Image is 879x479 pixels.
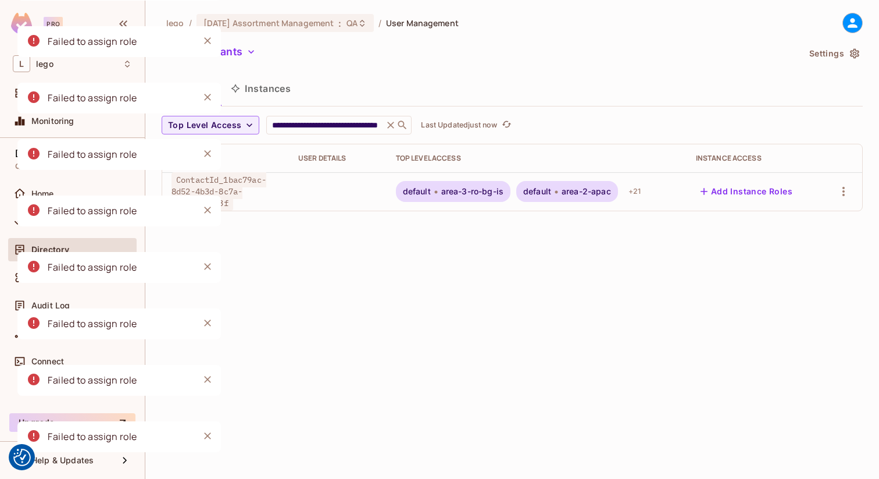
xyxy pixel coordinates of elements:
span: QA [346,17,358,29]
span: Click to refresh data [497,118,513,132]
span: area-3-ro-bg-is [441,187,503,196]
button: Close [199,145,216,162]
span: Top Level Access [168,118,241,133]
button: Close [199,201,216,219]
span: User Management [386,17,459,29]
button: Close [199,314,216,332]
button: refresh [499,118,513,132]
div: Failed to assign role [48,317,137,331]
span: [DATE] Assortment Management [203,17,334,29]
button: Close [199,427,216,445]
div: Failed to assign role [48,91,137,105]
span: default [523,187,551,196]
button: Close [199,371,216,388]
div: Failed to assign role [48,430,137,444]
span: area-2-apac [562,187,611,196]
div: Failed to assign role [48,260,137,275]
div: Top Level Access [396,154,677,163]
div: User Key [171,154,280,163]
button: Close [199,88,216,106]
div: User Details [298,154,377,163]
span: refresh [502,119,512,131]
li: / [378,17,381,29]
img: Revisit consent button [13,449,31,466]
button: Close [199,32,216,49]
button: Settings [805,44,863,63]
div: Failed to assign role [48,147,137,162]
span: ContactId_1bac79ac-8d52-4b3d-8c7a-7c99e6892b3f [171,172,266,211]
div: + 21 [624,182,645,201]
span: : [338,19,342,28]
div: Failed to assign role [48,204,137,218]
p: Last Updated just now [421,120,497,130]
button: Add Instance Roles [696,182,797,201]
button: Close [199,258,216,275]
span: default [403,187,431,196]
button: Consent Preferences [13,449,31,466]
button: Instances [221,74,300,103]
div: Instance Access [696,154,812,163]
div: Failed to assign role [48,34,137,49]
button: Top Level Access [162,116,259,134]
div: Failed to assign role [48,373,137,388]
